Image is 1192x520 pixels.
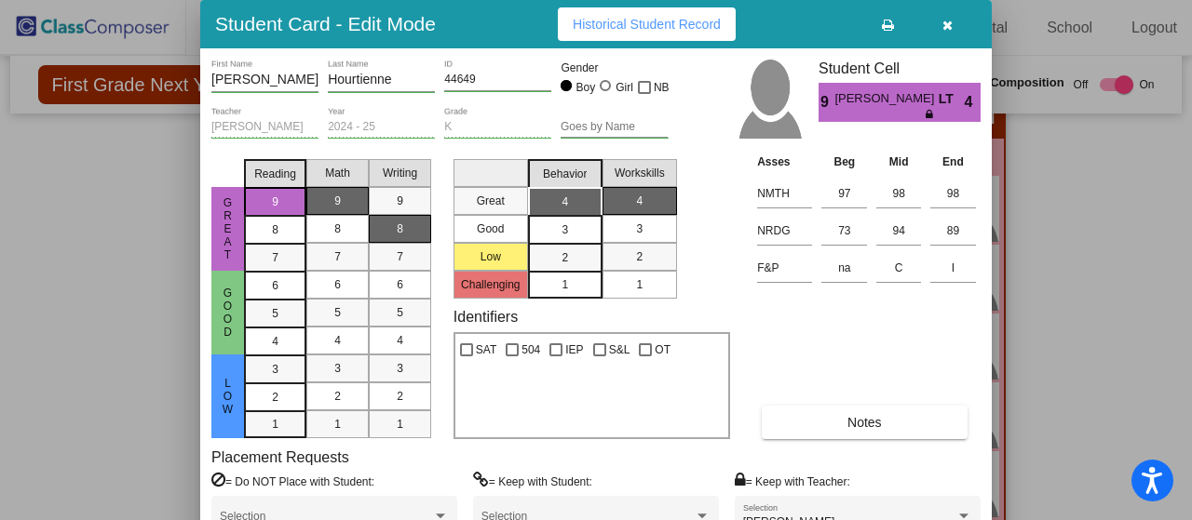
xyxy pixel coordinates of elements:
[543,166,587,182] span: Behavior
[397,220,403,237] span: 8
[211,121,318,134] input: teacher
[444,73,551,87] input: Enter ID
[615,165,665,181] span: Workskills
[397,304,403,321] span: 5
[454,308,518,326] label: Identifiers
[476,339,496,361] span: SAT
[334,360,341,377] span: 3
[562,249,568,266] span: 2
[819,60,981,77] h3: Student Cell
[444,121,551,134] input: grade
[558,7,736,41] button: Historical Student Record
[211,448,349,466] label: Placement Requests
[636,248,643,265] span: 2
[215,12,436,35] h3: Student Card - Edit Mode
[272,193,278,210] span: 9
[762,406,967,439] button: Notes
[636,276,643,293] span: 1
[757,217,812,245] input: assessment
[965,91,981,113] span: 4
[325,165,350,181] span: Math
[220,196,237,261] span: Great
[819,91,834,113] span: 9
[272,361,278,378] span: 3
[334,388,341,405] span: 2
[334,193,341,209] span: 9
[735,472,850,490] label: = Keep with Teacher:
[655,339,670,361] span: OT
[397,276,403,293] span: 6
[561,60,668,76] mat-label: Gender
[576,79,596,96] div: Boy
[334,220,341,237] span: 8
[328,121,435,134] input: year
[573,17,721,32] span: Historical Student Record
[521,339,540,361] span: 504
[334,332,341,349] span: 4
[334,248,341,265] span: 7
[272,305,278,322] span: 5
[561,121,668,134] input: goes by name
[654,76,670,99] span: NB
[272,333,278,350] span: 4
[926,152,981,172] th: End
[562,193,568,210] span: 4
[272,221,278,238] span: 8
[383,165,417,181] span: Writing
[334,416,341,433] span: 1
[220,377,237,416] span: Low
[397,193,403,209] span: 9
[397,332,403,349] span: 4
[565,339,583,361] span: IEP
[817,152,872,172] th: Beg
[562,276,568,293] span: 1
[334,276,341,293] span: 6
[752,152,817,172] th: Asses
[757,254,812,282] input: assessment
[397,360,403,377] span: 3
[757,180,812,207] input: assessment
[397,248,403,265] span: 7
[272,389,278,406] span: 2
[272,416,278,433] span: 1
[220,287,237,339] span: Good
[636,220,643,237] span: 3
[615,79,633,96] div: Girl
[872,152,926,172] th: Mid
[473,472,592,490] label: = Keep with Student:
[562,221,568,238] span: 3
[609,339,630,361] span: S&L
[397,388,403,405] span: 2
[939,89,965,109] span: LT
[272,249,278,266] span: 7
[254,166,296,182] span: Reading
[397,416,403,433] span: 1
[211,472,374,490] label: = Do NOT Place with Student:
[636,193,643,209] span: 4
[847,415,882,430] span: Notes
[834,89,938,109] span: [PERSON_NAME]
[272,277,278,294] span: 6
[334,304,341,321] span: 5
